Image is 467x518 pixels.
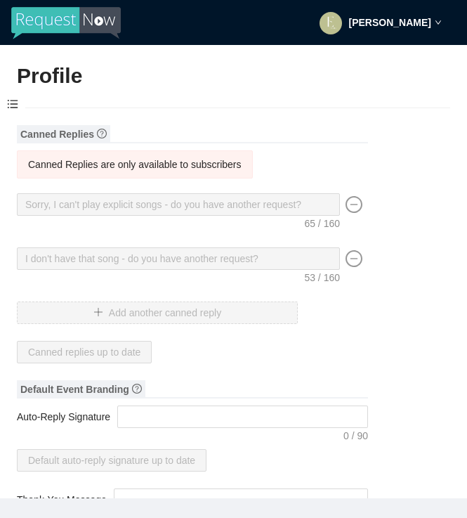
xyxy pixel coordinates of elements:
[28,157,242,172] div: Canned Replies are only available to subscribers
[97,129,107,138] span: question-circle
[17,341,152,363] button: Canned replies up to date
[132,384,142,394] span: question-circle
[435,19,442,26] span: down
[17,125,110,143] span: Canned Replies
[17,488,114,511] label: Thank-You Message
[17,62,450,91] h2: Profile
[17,302,298,324] button: plusAdd another canned reply
[11,7,121,39] img: RequestNow
[17,380,145,399] span: Default Event Branding
[349,17,431,28] strong: [PERSON_NAME]
[346,250,362,267] span: minus-circle
[17,247,340,270] textarea: I don't have that song - do you have another request?
[17,193,340,216] textarea: Sorry, I can't play explicit songs - do you have another request?
[17,449,206,472] button: Default auto-reply signature up to date
[320,12,342,34] img: ALV-UjV4xuAIMPrxsKKWeYJUk8qKhK_dlR7Qtjcp4V4Ih9kYmco6cdgp9EXdfVMLo58SNT7lLD22NRzLwV1J07K6xKD2mB0rI...
[346,196,362,213] span: minus-circle
[17,406,117,428] label: Auto-Reply Signature
[114,488,368,511] textarea: Thank-You Message
[117,406,368,428] textarea: Auto-Reply Signature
